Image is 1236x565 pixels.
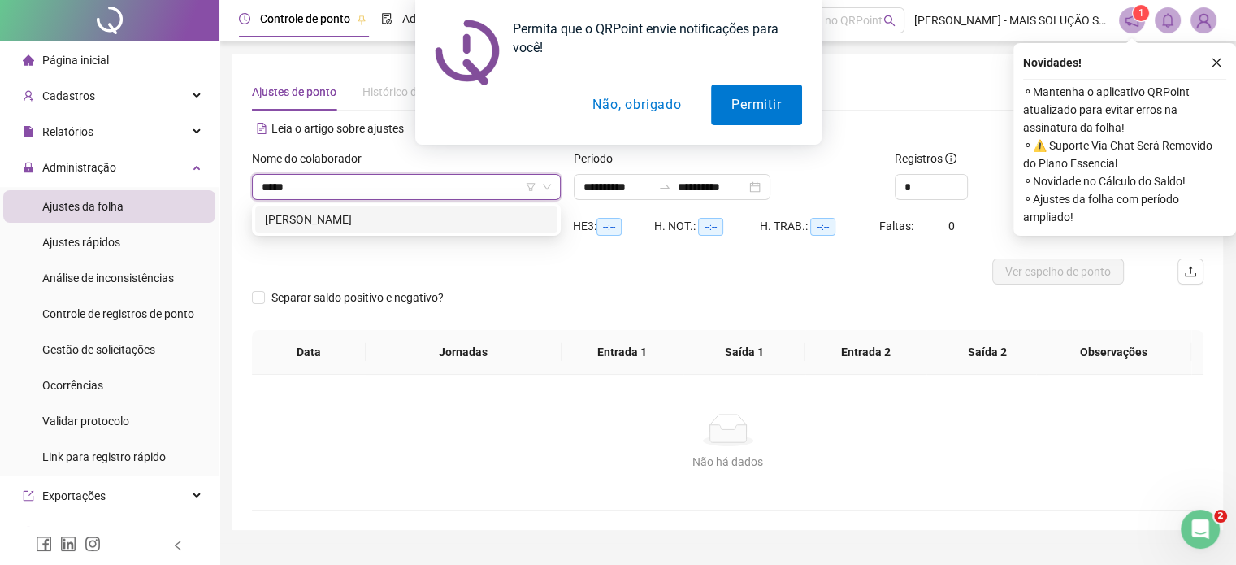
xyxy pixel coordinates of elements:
span: Gestão de solicitações [42,343,155,356]
span: Administração [42,161,116,174]
span: --:-- [698,218,723,236]
th: Saída 1 [683,330,805,375]
th: Saída 2 [926,330,1048,375]
iframe: Intercom live chat [1181,510,1220,549]
th: Entrada 2 [805,330,927,375]
div: H. TRAB.: [760,217,878,236]
button: Ver espelho de ponto [992,259,1124,285]
span: Ajustes da folha [42,200,124,213]
span: Validar protocolo [42,415,129,428]
span: facebook [36,536,52,552]
span: export [23,490,34,502]
span: 0 [948,219,955,233]
span: Registros [895,150,956,167]
th: Observações [1037,330,1192,375]
button: Não, obrigado [572,85,701,125]
span: Ocorrências [42,379,103,392]
div: HE 3: [573,217,654,236]
div: Permita que o QRPoint envie notificações para você! [500,20,802,57]
div: Não há dados [271,453,1184,471]
label: Nome do colaborador [252,150,372,167]
span: instagram [85,536,101,552]
img: notification icon [435,20,500,85]
span: --:-- [596,218,622,236]
span: ⚬ Novidade no Cálculo do Saldo! [1023,172,1226,190]
span: linkedin [60,536,76,552]
th: Entrada 1 [562,330,683,375]
span: Integrações [42,525,102,538]
div: LUANA ABREU DE SOUZA [255,206,557,233]
span: --:-- [810,218,835,236]
span: Análise de inconsistências [42,272,174,285]
button: Permitir [711,85,801,125]
span: Faltas: [879,219,916,233]
div: [PERSON_NAME] [265,211,548,228]
span: swap-right [658,180,671,193]
span: Observações [1050,343,1179,361]
div: H. NOT.: [654,217,760,236]
span: ⚬ ⚠️ Suporte Via Chat Será Removido do Plano Essencial [1023,137,1226,172]
span: Controle de registros de ponto [42,307,194,320]
span: Link para registro rápido [42,450,166,463]
span: Ajustes rápidos [42,236,120,249]
span: filter [526,182,536,192]
span: Separar saldo positivo e negativo? [265,289,450,306]
span: upload [1184,265,1197,278]
span: lock [23,162,34,173]
th: Jornadas [366,330,562,375]
span: Exportações [42,489,106,502]
span: to [658,180,671,193]
th: Data [252,330,366,375]
span: 2 [1214,510,1227,523]
span: ⚬ Ajustes da folha com período ampliado! [1023,190,1226,226]
label: Período [574,150,623,167]
span: left [172,540,184,551]
span: info-circle [945,153,956,164]
span: down [542,182,552,192]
